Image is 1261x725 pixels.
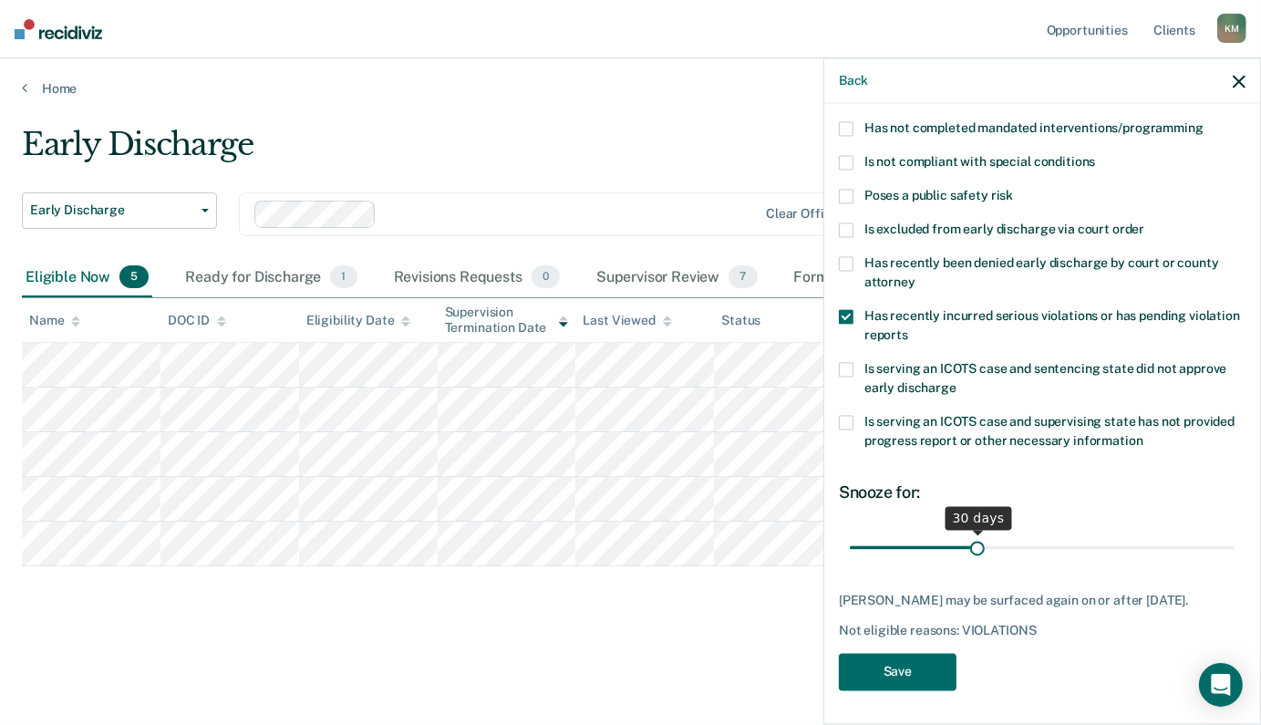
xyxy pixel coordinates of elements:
span: Has recently incurred serious violations or has pending violation reports [864,309,1240,343]
div: DOC ID [168,313,226,328]
img: Recidiviz [15,19,102,39]
div: Ready for Discharge [181,258,360,298]
div: Name [29,313,80,328]
span: Is serving an ICOTS case and supervising state has not provided progress report or other necessar... [864,415,1235,449]
span: Is serving an ICOTS case and sentencing state did not approve early discharge [864,362,1226,396]
span: 1 [330,265,357,289]
span: Has recently been denied early discharge by court or county attorney [864,256,1219,290]
span: Early Discharge [30,202,194,218]
div: Supervision Termination Date [445,305,569,336]
a: Home [22,80,1239,97]
div: Revisions Requests [390,258,563,298]
div: 30 days [946,506,1012,530]
button: Back [839,73,868,88]
span: 5 [119,265,149,289]
div: Status [721,313,760,328]
div: Snooze for: [839,483,1245,503]
div: K M [1217,14,1246,43]
div: Supervisor Review [593,258,761,298]
button: Save [839,654,956,691]
div: Early Discharge [22,126,967,178]
div: Not eligible reasons: VIOLATIONS [839,624,1245,639]
div: [PERSON_NAME] may be surfaced again on or after [DATE]. [839,593,1245,608]
div: Eligibility Date [306,313,411,328]
span: Poses a public safety risk [864,189,1013,203]
div: Open Intercom Messenger [1199,663,1243,707]
span: Is not compliant with special conditions [864,155,1095,170]
div: Last Viewed [583,313,671,328]
span: 0 [532,265,560,289]
div: Forms Submitted [791,258,951,298]
div: Clear officers [766,206,850,222]
div: Eligible Now [22,258,152,298]
span: Has not completed mandated interventions/programming [864,121,1204,136]
span: Is excluded from early discharge via court order [864,223,1144,237]
span: 7 [729,265,757,289]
